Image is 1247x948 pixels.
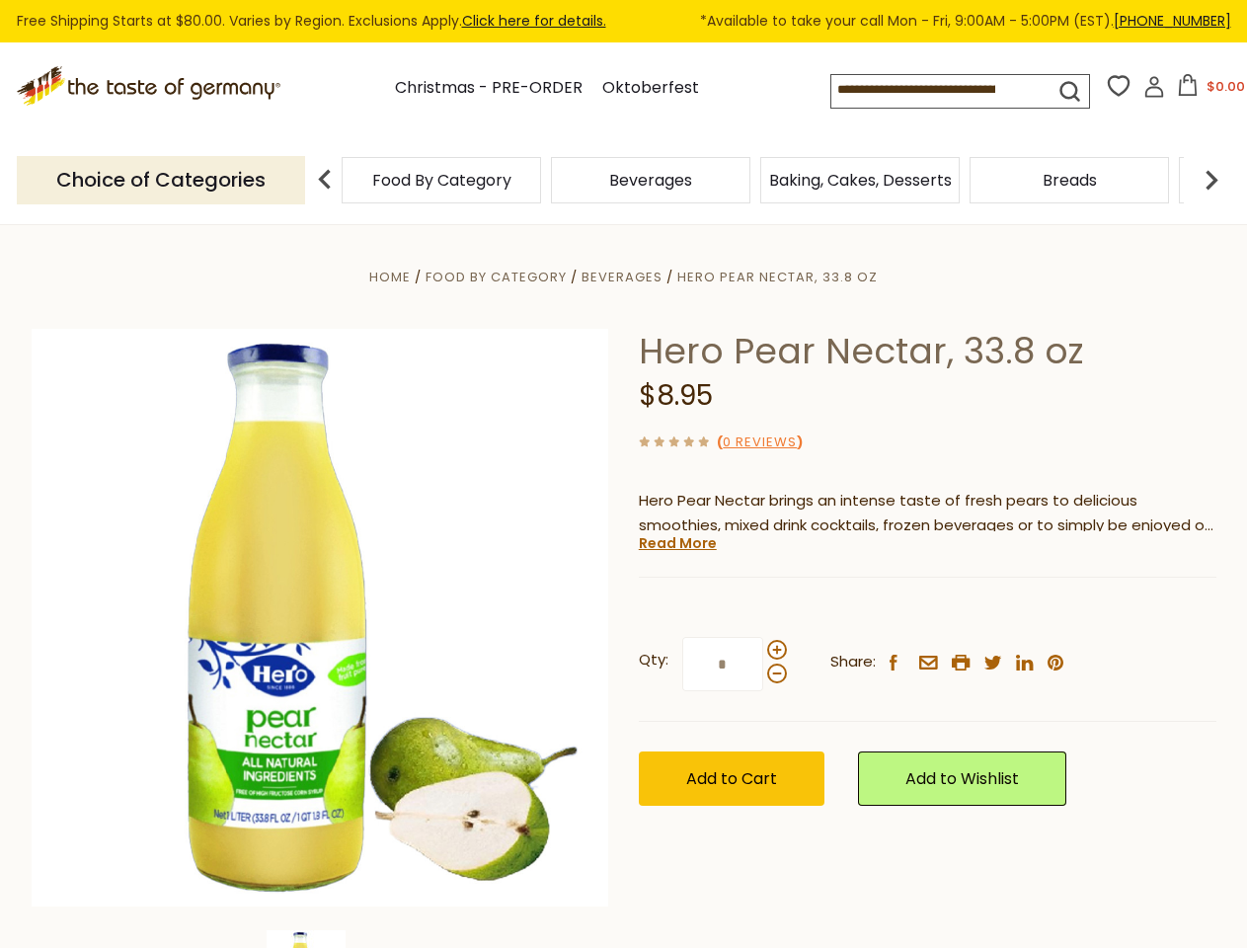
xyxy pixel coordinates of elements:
[602,75,699,102] a: Oktoberfest
[1114,11,1231,31] a: [PHONE_NUMBER]
[686,767,777,790] span: Add to Cart
[830,650,876,674] span: Share:
[1207,77,1245,96] span: $0.00
[677,268,878,286] a: Hero Pear Nectar, 33.8 oz
[639,489,1216,538] p: Hero Pear Nectar brings an intense taste of fresh pears to delicious smoothies, mixed drink cockt...
[639,751,824,806] button: Add to Cart
[717,433,803,451] span: ( )
[582,268,662,286] a: Beverages
[32,329,609,907] img: Hero Pear Nectar, 33.8 oz
[1192,160,1231,199] img: next arrow
[426,268,567,286] a: Food By Category
[17,10,1231,33] div: Free Shipping Starts at $80.00. Varies by Region. Exclusions Apply.
[372,173,511,188] a: Food By Category
[639,533,717,553] a: Read More
[1043,173,1097,188] a: Breads
[723,433,797,453] a: 0 Reviews
[858,751,1066,806] a: Add to Wishlist
[639,329,1216,373] h1: Hero Pear Nectar, 33.8 oz
[462,11,606,31] a: Click here for details.
[700,10,1231,33] span: *Available to take your call Mon - Fri, 9:00AM - 5:00PM (EST).
[639,376,713,415] span: $8.95
[609,173,692,188] a: Beverages
[395,75,583,102] a: Christmas - PRE-ORDER
[682,637,763,691] input: Qty:
[769,173,952,188] a: Baking, Cakes, Desserts
[305,160,345,199] img: previous arrow
[17,156,305,204] p: Choice of Categories
[369,268,411,286] a: Home
[639,648,668,672] strong: Qty:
